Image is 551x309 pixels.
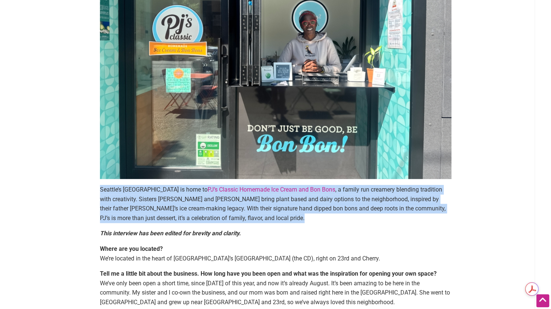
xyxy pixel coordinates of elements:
[100,244,451,263] p: We’re located in the heart of [GEOGRAPHIC_DATA]’s [GEOGRAPHIC_DATA] (the CD), right on 23rd and C...
[208,186,335,193] a: PJ’s Classic Homemade Ice Cream and Bon Bons
[100,245,163,252] strong: Where are you located?
[100,270,437,277] strong: Tell me a little bit about the business. How long have you been open and what was the inspiration...
[100,185,451,223] p: Seattle’s [GEOGRAPHIC_DATA] is home to , a family run creamery blending tradition with creativity...
[536,294,549,307] div: Scroll Back to Top
[100,230,241,237] em: This interview has been edited for brevity and clarity.
[100,269,451,307] p: We’ve only been open a short time, since [DATE] of this year, and now it’s already August. It’s b...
